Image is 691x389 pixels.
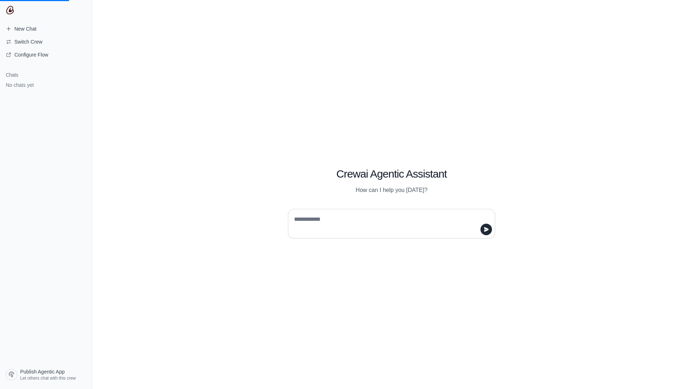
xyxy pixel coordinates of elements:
[6,6,14,14] img: CrewAI Logo
[288,186,495,194] p: How can I help you [DATE]?
[14,38,42,45] span: Switch Crew
[3,36,89,48] button: Switch Crew
[14,25,36,32] span: New Chat
[20,375,76,381] span: Let others chat with this crew
[3,23,89,35] a: New Chat
[3,366,89,383] a: Publish Agentic App Let others chat with this crew
[14,51,48,58] span: Configure Flow
[20,368,65,375] span: Publish Agentic App
[288,167,495,180] h1: Crewai Agentic Assistant
[3,49,89,61] a: Configure Flow
[655,354,691,389] iframe: Chat Widget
